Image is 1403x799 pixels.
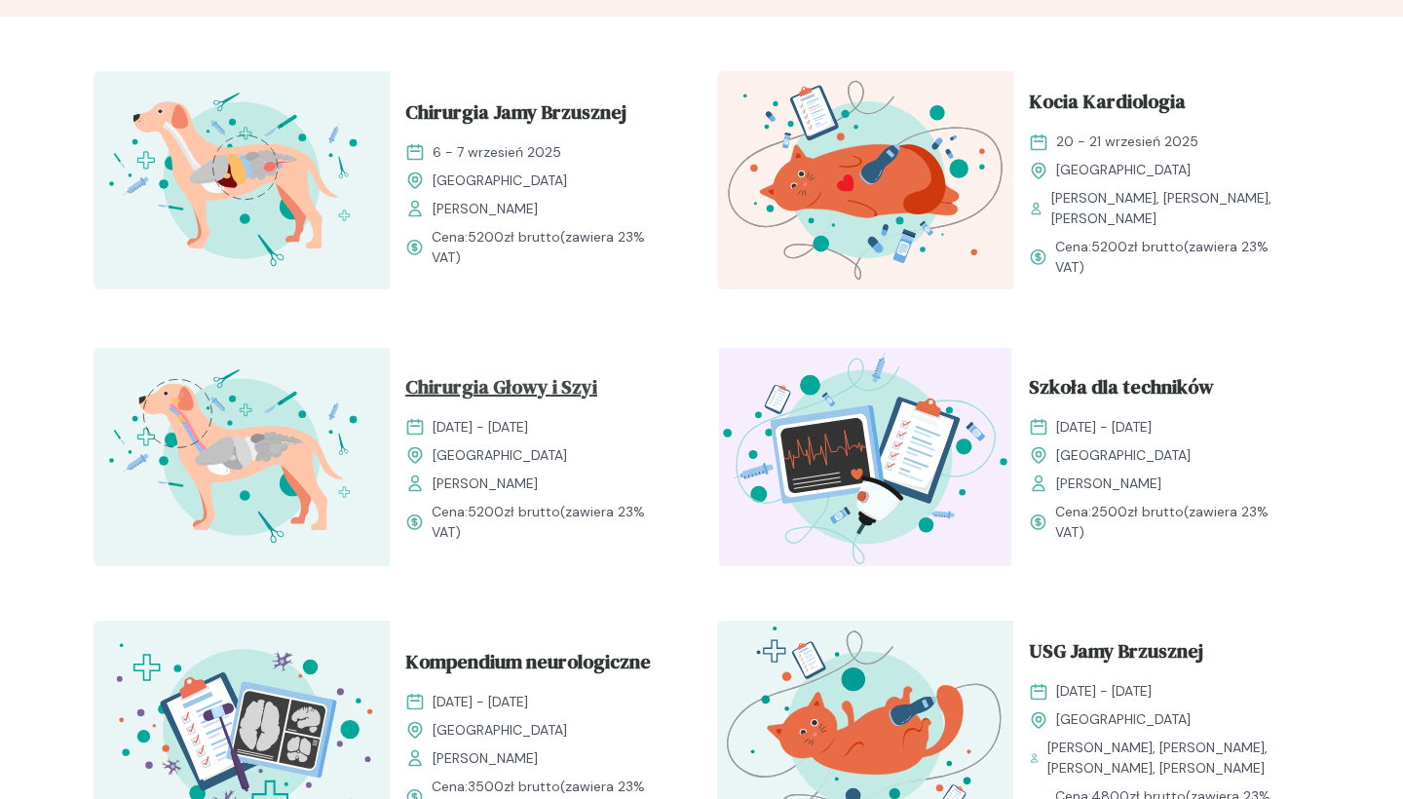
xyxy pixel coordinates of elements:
[1056,417,1152,438] span: [DATE] - [DATE]
[432,502,670,543] span: Cena: (zawiera 23% VAT)
[1056,160,1191,180] span: [GEOGRAPHIC_DATA]
[405,372,597,409] span: Chirurgia Głowy i Szyi
[433,692,528,712] span: [DATE] - [DATE]
[717,348,1013,566] img: Z2B_FZbqstJ98k08_Technicy_T.svg
[1055,237,1294,278] span: Cena: (zawiera 23% VAT)
[1029,636,1203,673] span: USG Jamy Brzusznej
[468,228,560,246] span: 5200 zł brutto
[433,142,561,163] span: 6 - 7 wrzesień 2025
[405,372,670,409] a: Chirurgia Głowy i Szyi
[1055,502,1294,543] span: Cena: (zawiera 23% VAT)
[1029,636,1294,673] a: USG Jamy Brzusznej
[1056,709,1191,730] span: [GEOGRAPHIC_DATA]
[405,647,651,684] span: Kompendium neurologiczne
[94,348,390,566] img: ZqFXfB5LeNNTxeHy_ChiruGS_T.svg
[433,171,567,191] span: [GEOGRAPHIC_DATA]
[433,445,567,466] span: [GEOGRAPHIC_DATA]
[468,778,560,795] span: 3500 zł brutto
[405,97,626,134] span: Chirurgia Jamy Brzusznej
[1056,445,1191,466] span: [GEOGRAPHIC_DATA]
[1056,474,1161,494] span: [PERSON_NAME]
[1047,738,1294,779] span: [PERSON_NAME], [PERSON_NAME], [PERSON_NAME], [PERSON_NAME]
[717,71,1013,289] img: aHfXlEMqNJQqH-jZ_KociaKardio_T.svg
[1029,87,1186,124] span: Kocia Kardiologia
[1029,372,1214,409] span: Szkoła dla techników
[1029,372,1294,409] a: Szkoła dla techników
[1056,681,1152,702] span: [DATE] - [DATE]
[1029,87,1294,124] a: Kocia Kardiologia
[433,417,528,438] span: [DATE] - [DATE]
[432,227,670,268] span: Cena: (zawiera 23% VAT)
[1051,188,1294,229] span: [PERSON_NAME], [PERSON_NAME], [PERSON_NAME]
[1056,132,1198,152] span: 20 - 21 wrzesień 2025
[433,720,567,741] span: [GEOGRAPHIC_DATA]
[433,748,538,769] span: [PERSON_NAME]
[1091,238,1184,255] span: 5200 zł brutto
[405,647,670,684] a: Kompendium neurologiczne
[468,503,560,520] span: 5200 zł brutto
[94,71,390,289] img: aHfRokMqNJQqH-fc_ChiruJB_T.svg
[1091,503,1184,520] span: 2500 zł brutto
[433,199,538,219] span: [PERSON_NAME]
[433,474,538,494] span: [PERSON_NAME]
[405,97,670,134] a: Chirurgia Jamy Brzusznej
